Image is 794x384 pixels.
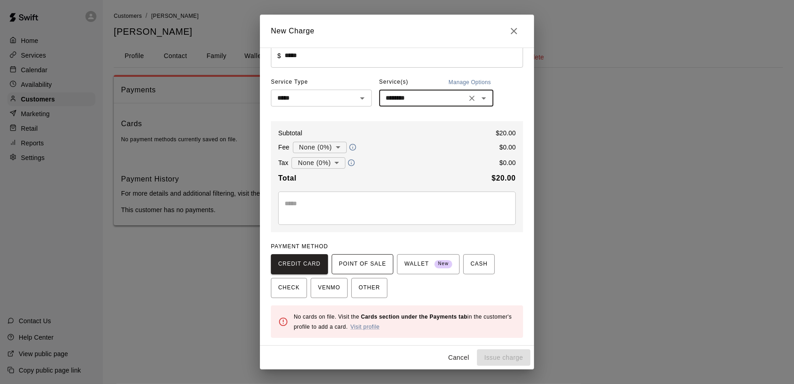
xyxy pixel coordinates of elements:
button: CREDIT CARD [271,254,328,274]
span: POINT OF SALE [339,257,386,272]
button: VENMO [311,278,348,298]
p: $ 0.00 [499,158,516,167]
span: OTHER [359,281,380,295]
p: Fee [278,143,290,152]
button: POINT OF SALE [332,254,393,274]
p: $ 0.00 [499,143,516,152]
div: None (0%) [291,155,345,171]
span: VENMO [318,281,340,295]
span: PAYMENT METHOD [271,243,328,250]
button: WALLET New [397,254,460,274]
button: Cancel [444,349,473,366]
h2: New Charge [260,15,534,48]
p: $ [277,51,281,60]
p: Tax [278,158,288,167]
button: Close [505,22,523,40]
button: Open [477,92,490,105]
span: Service(s) [379,75,408,90]
span: CHECK [278,281,300,295]
b: Cards section under the Payments tab [361,314,467,320]
span: CASH [471,257,487,272]
span: WALLET [404,257,452,272]
span: CREDIT CARD [278,257,321,272]
div: None (0%) [293,139,347,156]
span: No cards on file. Visit the in the customer's profile to add a card. [294,314,512,330]
span: New [434,258,452,270]
button: OTHER [351,278,387,298]
p: $ 20.00 [496,128,516,138]
span: Service Type [271,75,372,90]
button: CHECK [271,278,307,298]
button: Manage Options [446,75,493,90]
button: CASH [463,254,495,274]
p: Subtotal [278,128,302,138]
b: Total [278,174,296,182]
a: Visit profile [350,324,380,330]
button: Clear [466,92,478,105]
b: $ 20.00 [492,174,516,182]
button: Open [356,92,369,105]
